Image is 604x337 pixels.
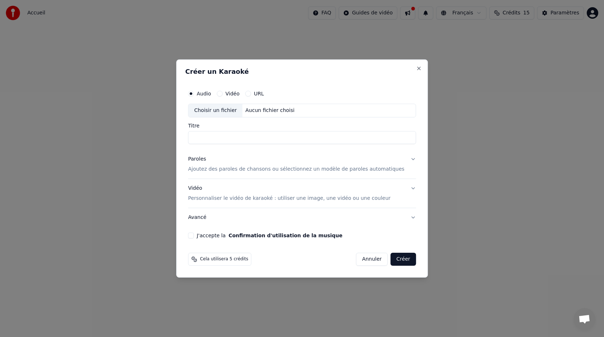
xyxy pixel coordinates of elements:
button: ParolesAjoutez des paroles de chansons ou sélectionnez un modèle de paroles automatiques [188,150,416,179]
button: J'accepte la [229,233,343,238]
label: J'accepte la [197,233,342,238]
button: Créer [391,253,416,266]
div: Paroles [188,156,206,163]
p: Ajoutez des paroles de chansons ou sélectionnez un modèle de paroles automatiques [188,166,404,173]
div: Vidéo [188,185,390,202]
label: URL [254,91,264,96]
button: Avancé [188,208,416,227]
button: VidéoPersonnaliser le vidéo de karaoké : utiliser une image, une vidéo ou une couleur [188,179,416,208]
label: Audio [197,91,211,96]
p: Personnaliser le vidéo de karaoké : utiliser une image, une vidéo ou une couleur [188,195,390,202]
span: Cela utilisera 5 crédits [200,256,248,262]
label: Titre [188,123,416,128]
div: Choisir un fichier [188,104,242,117]
div: Aucun fichier choisi [243,107,298,114]
label: Vidéo [225,91,239,96]
h2: Créer un Karaoké [185,68,419,75]
button: Annuler [356,253,388,266]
